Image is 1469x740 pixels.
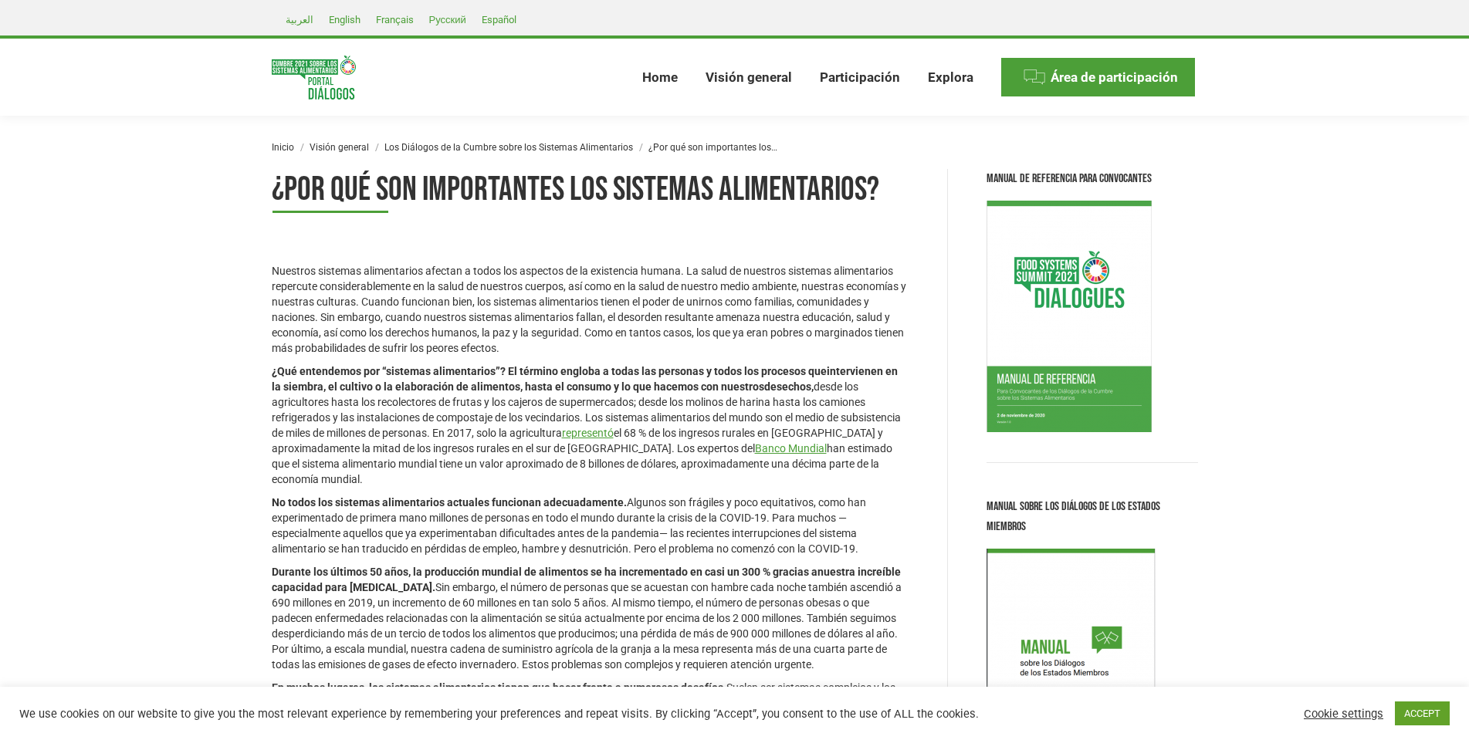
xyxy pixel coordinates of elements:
span: Español [482,14,516,25]
div: Manual sobre los Diálogos de los Estados Miembros [987,497,1198,537]
span: Русский [429,14,466,25]
span: Home [642,69,678,86]
div: Page 4 [272,169,909,213]
h1: ¿Por qué son importantes los Sistemas Alimentarios? [272,169,909,213]
a: Visión general [310,142,369,153]
span: Participación [820,69,900,86]
img: Food Systems Summit Dialogues [272,56,356,100]
p: Nuestros sistemas alimentarios afectan a todos los aspectos de la existencia humana. La salud de ... [272,263,909,356]
a: Los Diálogos de la Cumbre sobre los Sistemas Alimentarios [384,142,633,153]
span: العربية [286,14,313,25]
a: Cookie settings [1304,707,1383,721]
p: Sin embargo, el número de personas que se acuestan con hambre cada noche también ascendió a 690 m... [272,564,909,672]
strong: No todos los sistemas alimentarios actuales funcionan adecuadamente. [272,496,627,509]
span: Visión general [706,69,792,86]
a: ACCEPT [1395,701,1450,725]
span: Français [376,14,414,25]
p: Suelen ser sistemas complejos y los grupos de interés que los componen ya que se basan en sus dis... [272,680,909,726]
strong: ¿Qué entendemos por “sistemas alimentarios”? El término engloba a todas las personas y todos los ... [272,365,827,377]
div: Page 5 [272,169,909,213]
strong: desechos, [764,380,814,393]
p: Algunos son frágiles y poco equitativos, como han experimentado de primera mano millones de perso... [272,495,909,556]
a: Banco Mundial [755,442,827,454]
span: Área de participación [1051,69,1178,86]
a: English [321,10,368,29]
div: Manual de Referencia para Convocantes [987,169,1198,189]
a: Español [474,10,524,29]
a: Русский [421,10,474,29]
a: Français [368,10,421,29]
span: ¿Por qué son importantes los… [648,142,777,153]
div: We use cookies on our website to give you the most relevant experience by remembering your prefer... [19,707,1021,721]
span: English [329,14,360,25]
a: العربية [278,10,321,29]
img: Menu icon [1023,66,1046,89]
span: Explora [928,69,973,86]
img: Convenors Reference Manual now available [987,201,1152,432]
strong: En muchos lugares, los sistemas alimentarios tienen que hacer frente a numerosos desafíos. [272,681,726,694]
strong: Durante los últimos 50 años, la producción mundial de alimentos se ha incrementado en casi un 300... [272,566,817,578]
a: representó [562,427,614,439]
p: desde los agricultores hasta los recolectores de frutas y los cajeros de supermercados; desde los... [272,363,909,487]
